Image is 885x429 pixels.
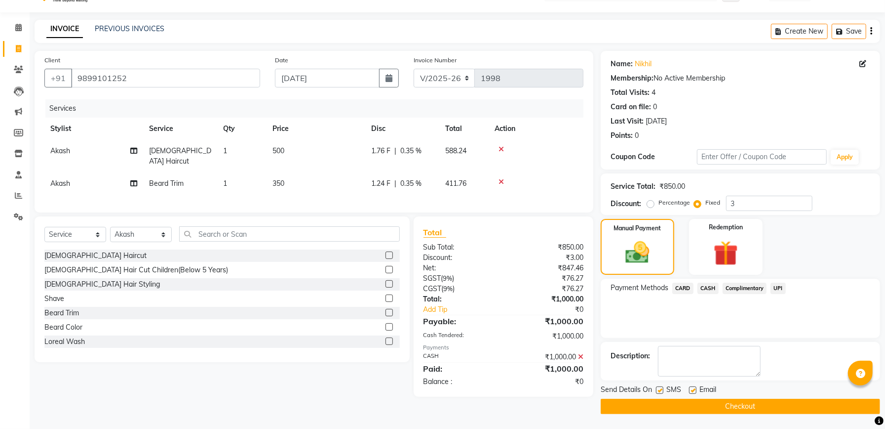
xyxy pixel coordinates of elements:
input: Search by Name/Mobile/Email/Code [71,69,260,87]
span: 1 [223,146,227,155]
div: ₹1,000.00 [503,352,591,362]
span: [DEMOGRAPHIC_DATA] Haircut [149,146,211,166]
input: Enter Offer / Coupon Code [697,149,827,165]
div: Description: [611,351,650,361]
th: Stylist [44,118,143,140]
span: Email [699,385,716,397]
label: Client [44,56,60,65]
span: | [394,178,396,189]
th: Price [267,118,365,140]
div: Paid: [416,363,503,375]
span: 500 [272,146,284,155]
input: Search or Scan [179,226,400,242]
label: Percentage [658,198,690,207]
label: Invoice Number [414,56,457,65]
th: Total [439,118,489,140]
div: ₹847.46 [503,263,591,273]
div: Discount: [416,253,503,263]
img: _gift.svg [706,238,746,269]
div: Discount: [611,199,641,209]
label: Redemption [709,223,743,232]
span: 1 [223,179,227,188]
div: Services [45,99,591,118]
div: [DATE] [646,116,667,127]
div: Last Visit: [611,116,644,127]
div: Points: [611,130,633,141]
button: Apply [831,150,859,165]
div: 0 [653,102,657,112]
button: +91 [44,69,72,87]
div: ₹850.00 [659,181,685,192]
span: Send Details On [601,385,652,397]
div: Membership: [611,73,654,84]
span: 1.24 F [371,178,390,189]
div: Net: [416,263,503,273]
div: Shave [44,294,64,304]
div: ( ) [416,284,503,294]
a: INVOICE [46,20,83,38]
div: ₹0 [503,377,591,387]
div: Balance : [416,377,503,387]
div: ₹76.27 [503,273,591,284]
button: Create New [771,24,828,39]
span: 9% [443,274,453,282]
th: Action [489,118,583,140]
span: SGST [423,274,441,283]
div: Beard Color [44,322,82,333]
div: ₹1,000.00 [503,294,591,304]
div: Payments [423,343,583,352]
label: Date [275,56,288,65]
img: _cash.svg [618,239,657,266]
div: ₹1,000.00 [503,331,591,342]
div: Coupon Code [611,152,697,162]
div: Sub Total: [416,242,503,253]
span: Complimentary [723,283,767,294]
span: SMS [666,385,681,397]
span: | [394,146,396,156]
th: Service [143,118,217,140]
span: Akash [50,179,70,188]
div: CASH [416,352,503,362]
span: 411.76 [445,179,466,188]
label: Fixed [705,198,720,207]
div: Loreal Wash [44,337,85,347]
a: PREVIOUS INVOICES [95,24,164,33]
div: Card on file: [611,102,651,112]
div: Total: [416,294,503,304]
div: Cash Tendered: [416,331,503,342]
div: ₹1,000.00 [503,315,591,327]
div: 4 [652,87,655,98]
span: 0.35 % [400,178,422,189]
a: Nikhil [635,59,652,69]
div: Name: [611,59,633,69]
div: [DEMOGRAPHIC_DATA] Hair Cut Children(Below 5 Years) [44,265,228,275]
span: Payment Methods [611,283,668,293]
span: Beard Trim [149,179,184,188]
div: ( ) [416,273,503,284]
span: UPI [770,283,786,294]
div: Beard Trim [44,308,79,318]
span: 9% [444,285,453,293]
div: ₹1,000.00 [503,363,591,375]
span: 0.35 % [400,146,422,156]
button: Save [832,24,866,39]
button: Checkout [601,399,880,414]
div: ₹850.00 [503,242,591,253]
div: Service Total: [611,181,655,192]
span: CGST [423,284,442,293]
span: Total [423,227,446,238]
div: ₹76.27 [503,284,591,294]
span: 350 [272,179,284,188]
span: Akash [50,146,70,155]
th: Disc [365,118,439,140]
th: Qty [217,118,267,140]
div: No Active Membership [611,73,870,84]
div: ₹0 [518,304,591,315]
div: [DEMOGRAPHIC_DATA] Haircut [44,251,147,261]
div: Payable: [416,315,503,327]
div: Total Visits: [611,87,650,98]
label: Manual Payment [614,224,661,233]
a: Add Tip [416,304,518,315]
span: CARD [672,283,693,294]
div: [DEMOGRAPHIC_DATA] Hair Styling [44,279,160,290]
